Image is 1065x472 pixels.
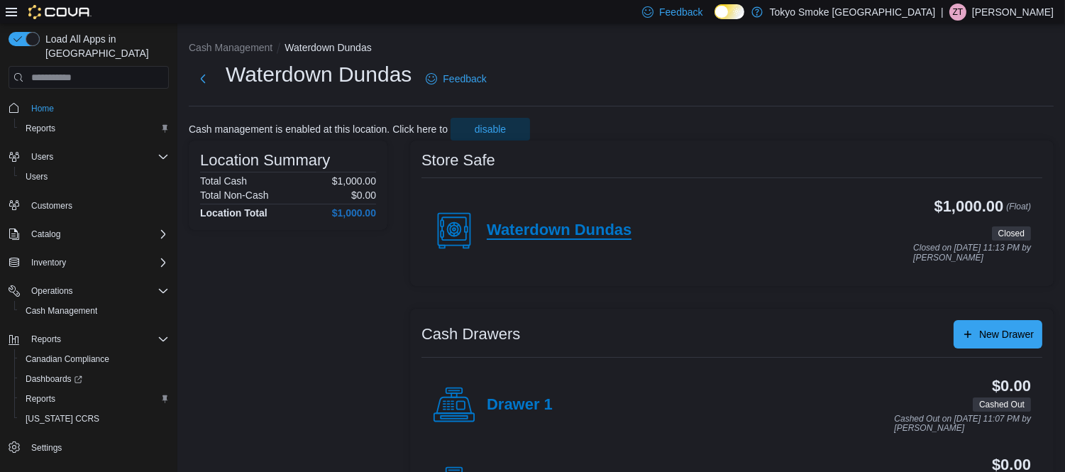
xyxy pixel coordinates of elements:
[20,351,115,368] a: Canadian Compliance
[26,393,55,405] span: Reports
[200,175,247,187] h6: Total Cash
[31,257,66,268] span: Inventory
[332,175,376,187] p: $1,000.00
[20,410,169,427] span: Washington CCRS
[20,371,88,388] a: Dashboards
[3,329,175,349] button: Reports
[421,326,520,343] h3: Cash Drawers
[20,302,103,319] a: Cash Management
[189,42,272,53] button: Cash Management
[26,282,169,300] span: Operations
[26,282,79,300] button: Operations
[3,97,175,118] button: Home
[31,285,73,297] span: Operations
[973,397,1031,412] span: Cashed Out
[26,171,48,182] span: Users
[31,229,60,240] span: Catalog
[3,224,175,244] button: Catalog
[200,190,269,201] h6: Total Non-Cash
[420,65,492,93] a: Feedback
[26,254,169,271] span: Inventory
[443,72,486,86] span: Feedback
[421,152,495,169] h3: Store Safe
[351,190,376,201] p: $0.00
[20,390,61,407] a: Reports
[487,221,631,240] h4: Waterdown Dundas
[31,103,54,114] span: Home
[200,207,267,219] h4: Location Total
[20,168,169,185] span: Users
[998,227,1025,240] span: Closed
[14,167,175,187] button: Users
[949,4,966,21] div: Zachary Thomas
[14,409,175,429] button: [US_STATE] CCRS
[20,120,169,137] span: Reports
[20,120,61,137] a: Reports
[913,243,1031,263] p: Closed on [DATE] 11:13 PM by [PERSON_NAME]
[20,371,169,388] span: Dashboards
[3,281,175,301] button: Operations
[770,4,936,21] p: Tokyo Smoke [GEOGRAPHIC_DATA]
[200,152,330,169] h3: Location Summary
[26,254,72,271] button: Inventory
[285,42,371,53] button: Waterdown Dundas
[3,195,175,216] button: Customers
[26,226,169,243] span: Catalog
[26,331,67,348] button: Reports
[14,301,175,321] button: Cash Management
[26,305,97,317] span: Cash Management
[659,5,702,19] span: Feedback
[14,349,175,369] button: Canadian Compliance
[26,197,169,214] span: Customers
[26,439,169,456] span: Settings
[475,122,506,136] span: disable
[979,327,1034,341] span: New Drawer
[26,226,66,243] button: Catalog
[14,119,175,138] button: Reports
[3,147,175,167] button: Users
[26,100,60,117] a: Home
[31,200,72,212] span: Customers
[40,32,169,60] span: Load All Apps in [GEOGRAPHIC_DATA]
[31,151,53,163] span: Users
[953,4,964,21] span: ZT
[1006,198,1031,224] p: (Float)
[972,4,1054,21] p: [PERSON_NAME]
[26,123,55,134] span: Reports
[31,442,62,454] span: Settings
[992,378,1031,395] h3: $0.00
[26,413,99,424] span: [US_STATE] CCRS
[992,226,1031,241] span: Closed
[26,373,82,385] span: Dashboards
[20,410,105,427] a: [US_STATE] CCRS
[26,148,59,165] button: Users
[28,5,92,19] img: Cova
[941,4,944,21] p: |
[451,118,530,141] button: disable
[31,334,61,345] span: Reports
[934,198,1004,215] h3: $1,000.00
[954,320,1042,348] button: New Drawer
[3,253,175,273] button: Inventory
[26,331,169,348] span: Reports
[894,415,1031,434] p: Cashed Out on [DATE] 11:07 PM by [PERSON_NAME]
[14,369,175,389] a: Dashboards
[26,148,169,165] span: Users
[14,389,175,409] button: Reports
[189,40,1054,57] nav: An example of EuiBreadcrumbs
[714,4,744,19] input: Dark Mode
[20,390,169,407] span: Reports
[26,99,169,116] span: Home
[189,124,448,135] p: Cash management is enabled at this location. Click here to
[26,439,67,456] a: Settings
[226,60,412,89] h1: Waterdown Dundas
[487,396,553,415] h4: Drawer 1
[3,437,175,458] button: Settings
[20,168,53,185] a: Users
[20,302,169,319] span: Cash Management
[332,207,376,219] h4: $1,000.00
[26,353,109,365] span: Canadian Compliance
[189,65,217,93] button: Next
[26,197,78,214] a: Customers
